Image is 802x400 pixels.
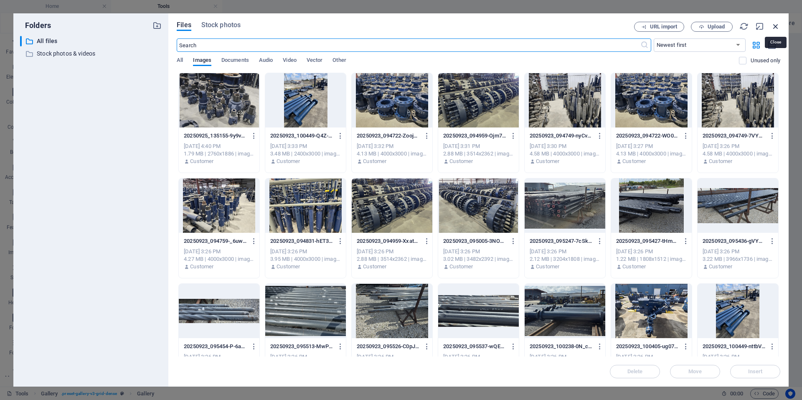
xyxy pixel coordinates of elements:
p: 20250923_095537-wQEyLtAQTS5stCj66M8lvA.jpg [443,343,506,350]
div: 2.12 MB | 3204x1808 | image/jpeg [530,255,600,263]
p: 20250923_094749-nyCvq4Wk9m1RuQc4OulBDA.jpg [530,132,592,140]
p: 20250923_094722-Zooj8ztHotRtk_GJyC5Usg.jpg [357,132,419,140]
i: Minimize [755,22,764,31]
p: 20250923_094959-Ojm7jNEo5lrjnzNMkEuzKA.jpg [443,132,506,140]
p: 20250923_095005-3NOhI0SwzAHHCTB7lB4yaw.jpg [443,237,506,245]
p: 20250923_095454-P-6amUHllDA0nZ1wCXBulA.jpg [184,343,246,350]
span: Audio [259,55,273,67]
div: [DATE] 3:26 PM [616,353,687,361]
span: Images [193,55,211,67]
div: [DATE] 3:26 PM [703,248,773,255]
div: [DATE] 3:33 PM [270,143,341,150]
div: [DATE] 3:30 PM [530,143,600,150]
div: [DATE] 3:32 PM [357,143,427,150]
p: Customer [190,263,213,270]
div: 3.95 MB | 4000x3000 | image/jpeg [270,255,341,263]
p: Stock photos & videos [37,49,146,59]
div: 2.88 MB | 3514x2362 | image/jpeg [443,150,514,158]
span: URL import [650,24,677,29]
span: Stock photos [201,20,241,30]
p: Customer [449,158,473,165]
p: Customer [277,158,300,165]
div: Stock photos & videos [20,48,162,59]
p: Customer [709,263,732,270]
p: Displays only files that are not in use on the website. Files added during this session can still... [751,57,780,64]
div: [DATE] 3:26 PM [357,248,427,255]
div: ​ [20,36,22,46]
p: 20250923_100449-nttbVW4mMns1jXkfbAQRGw.jpg [703,343,765,350]
p: 20250923_095427-tHmYzG1bBD7sn9DlVKsBfg.jpg [616,237,679,245]
div: [DATE] 3:26 PM [530,248,600,255]
div: [DATE] 3:26 PM [616,248,687,255]
span: Video [283,55,296,67]
div: [DATE] 3:31 PM [443,143,514,150]
div: 3.22 MB | 3966x1736 | image/jpeg [703,255,773,263]
p: 20250923_100449-Q4Z-AvY946Aei7wvqAb33w.jpg [270,132,333,140]
p: 20250923_094749-7VYmXCA6fxL2KJTerAzqGA.jpg [703,132,765,140]
p: 20250923_094759-_6uwX55LeJMK8hxykoL-HQ.jpg [184,237,246,245]
p: Customer [363,263,386,270]
div: [DATE] 4:40 PM [184,143,254,150]
p: Customer [536,263,559,270]
p: 20250923_095247-7cSkulHL2nU22FcfLqtJFg.jpg [530,237,592,245]
div: [DATE] 3:26 PM [270,248,341,255]
div: [DATE] 3:26 PM [443,353,514,361]
span: Upload [708,24,725,29]
p: 20250923_095526-C0pJviru_PGW1Tnkmd8Otg.jpg [357,343,419,350]
p: Folders [20,20,51,31]
i: Reload [739,22,749,31]
a: Skip to main content [3,3,59,10]
div: 4.13 MB | 4000x3000 | image/jpeg [616,150,687,158]
p: 20250923_094831-hET34I1IlSLZ2ZAcAeHWvw.jpg [270,237,333,245]
p: Customer [622,158,646,165]
p: Customer [622,263,646,270]
div: [DATE] 3:26 PM [184,353,254,361]
span: Vector [307,55,323,67]
button: Upload [691,22,733,32]
div: [DATE] 3:27 PM [616,143,687,150]
div: [DATE] 3:26 PM [357,353,427,361]
span: Documents [221,55,249,67]
p: 20250923_095513-MwPg-5yt9lS1dAw1MdMHeA.jpg [270,343,333,350]
p: Customer [363,158,386,165]
div: 1.22 MB | 1808x1512 | image/jpeg [616,255,687,263]
p: 20250923_100238-0N_cHe2lbLKXnWkXx8DEcQ.jpg [530,343,592,350]
p: All files [37,36,146,46]
div: 4.13 MB | 4000x3000 | image/jpeg [357,150,427,158]
p: 20250923_094959-XxatHo_O9fje6kt7DN8rtg.jpg [357,237,419,245]
div: [DATE] 3:26 PM [703,353,773,361]
p: 20250923_100405-ug07g5Job4GClunCtGgXgw.jpg [616,343,679,350]
input: Search [177,38,640,52]
span: Files [177,20,191,30]
div: [DATE] 3:26 PM [270,353,341,361]
p: Customer [709,158,732,165]
p: 20250923_095436-gVYB3szllTjyWA7EM_8Xxw.jpg [703,237,765,245]
div: 1.79 MB | 2760x1886 | image/jpeg [184,150,254,158]
div: 3.02 MB | 3482x2392 | image/jpeg [443,255,514,263]
div: [DATE] 3:26 PM [703,143,773,150]
span: Other [332,55,346,67]
button: URL import [634,22,684,32]
div: [DATE] 3:26 PM [184,248,254,255]
p: Customer [277,263,300,270]
p: Customer [536,158,559,165]
p: 20250923_094722-WO0MgqPLSg1BYQhi-nLFjA.jpg [616,132,679,140]
div: 2.88 MB | 3514x2362 | image/jpeg [357,255,427,263]
div: [DATE] 3:26 PM [443,248,514,255]
div: 3.48 MB | 2400x3000 | image/jpeg [270,150,341,158]
div: [DATE] 3:26 PM [530,353,600,361]
p: 20250925_135155-9y9vn7Lj_BKLK08lid7S7A.jpg [184,132,246,140]
span: All [177,55,183,67]
p: Customer [190,158,213,165]
div: 4.58 MB | 4000x3000 | image/jpeg [703,150,773,158]
div: 4.27 MB | 4000x3000 | image/jpeg [184,255,254,263]
p: Customer [449,263,473,270]
i: Create new folder [152,21,162,30]
div: 4.58 MB | 4000x3000 | image/jpeg [530,150,600,158]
